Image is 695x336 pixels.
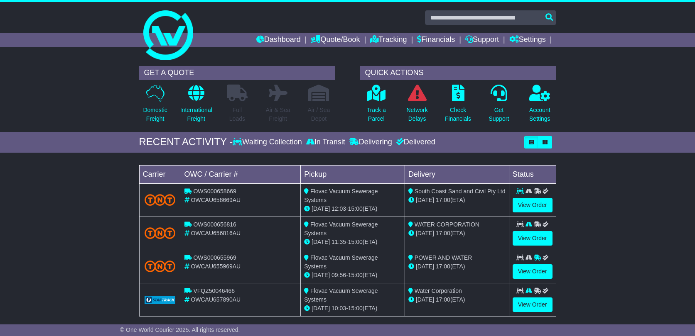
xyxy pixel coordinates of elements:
[256,33,301,47] a: Dashboard
[436,230,450,236] span: 17:00
[348,305,363,312] span: 15:00
[145,227,176,239] img: TNT_Domestic.png
[513,231,553,246] a: View Order
[180,106,212,123] p: International Freight
[416,230,434,236] span: [DATE]
[308,106,330,123] p: Air / Sea Depot
[191,197,241,203] span: OWCAU658669AU
[143,106,167,123] p: Domestic Freight
[304,188,378,203] span: Flovac Vacuum Sewerage Systems
[312,239,330,245] span: [DATE]
[312,305,330,312] span: [DATE]
[180,84,213,128] a: InternationalFreight
[436,296,450,303] span: 17:00
[304,254,378,270] span: Flovac Vacuum Sewerage Systems
[120,326,240,333] span: © One World Courier 2025. All rights reserved.
[145,261,176,272] img: TNT_Domestic.png
[191,263,241,270] span: OWCAU655969AU
[332,272,346,278] span: 09:56
[145,296,176,304] img: GetCarrierServiceLogo
[233,138,304,147] div: Waiting Collection
[415,254,472,261] span: POWER AND WATER
[436,263,450,270] span: 17:00
[529,106,550,123] p: Account Settings
[301,165,405,183] td: Pickup
[304,271,401,280] div: - (ETA)
[191,296,241,303] span: OWCAU657890AU
[367,106,386,123] p: Track a Parcel
[509,165,556,183] td: Status
[370,33,407,47] a: Tracking
[311,33,360,47] a: Quote/Book
[304,304,401,313] div: - (ETA)
[488,84,509,128] a: GetSupport
[304,205,401,213] div: - (ETA)
[348,205,363,212] span: 15:00
[304,287,378,303] span: Flovac Vacuum Sewerage Systems
[304,221,378,236] span: Flovac Vacuum Sewerage Systems
[332,239,346,245] span: 11:35
[489,106,509,123] p: Get Support
[348,272,363,278] span: 15:00
[513,198,553,212] a: View Order
[405,165,509,183] td: Delivery
[145,194,176,205] img: TNT_Domestic.png
[347,138,394,147] div: Delivering
[142,84,167,128] a: DomesticFreight
[408,262,506,271] div: (ETA)
[193,188,236,195] span: OWS000658669
[465,33,499,47] a: Support
[366,84,386,128] a: Track aParcel
[415,221,479,228] span: WATER CORPORATION
[406,84,428,128] a: NetworkDelays
[312,272,330,278] span: [DATE]
[348,239,363,245] span: 15:00
[193,287,235,294] span: VFQZ50046466
[513,264,553,279] a: View Order
[406,106,427,123] p: Network Delays
[416,197,434,203] span: [DATE]
[529,84,551,128] a: AccountSettings
[139,66,335,80] div: GET A QUOTE
[193,221,236,228] span: OWS000656816
[415,188,506,195] span: South Coast Sand and Civil Pty Ltd
[513,297,553,312] a: View Order
[360,66,556,80] div: QUICK ACTIONS
[304,138,347,147] div: In Transit
[227,106,248,123] p: Full Loads
[304,238,401,246] div: - (ETA)
[394,138,435,147] div: Delivered
[445,106,471,123] p: Check Financials
[332,205,346,212] span: 12:03
[191,230,241,236] span: OWCAU656816AU
[509,33,546,47] a: Settings
[139,165,181,183] td: Carrier
[445,84,472,128] a: CheckFinancials
[408,196,506,205] div: (ETA)
[436,197,450,203] span: 17:00
[181,165,301,183] td: OWC / Carrier #
[416,263,434,270] span: [DATE]
[408,295,506,304] div: (ETA)
[193,254,236,261] span: OWS000655969
[266,106,290,123] p: Air & Sea Freight
[416,296,434,303] span: [DATE]
[312,205,330,212] span: [DATE]
[332,305,346,312] span: 10:03
[408,229,506,238] div: (ETA)
[415,287,462,294] span: Water Corporation
[417,33,455,47] a: Financials
[139,136,233,148] div: RECENT ACTIVITY -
